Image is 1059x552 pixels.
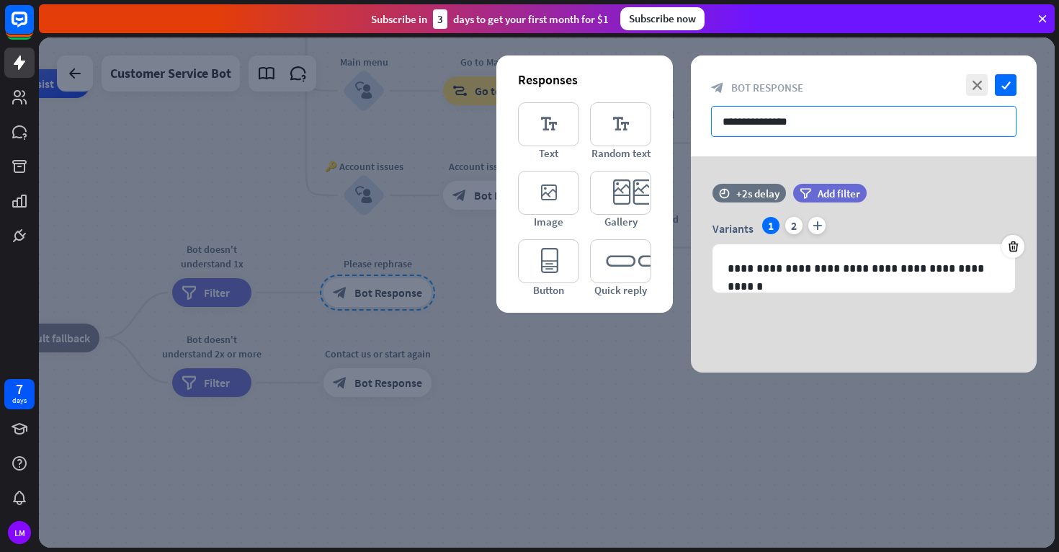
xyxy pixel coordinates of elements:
[995,74,1016,96] i: check
[433,9,447,29] div: 3
[736,187,779,200] div: +2s delay
[762,217,779,234] div: 1
[620,7,705,30] div: Subscribe now
[8,521,31,544] div: LM
[719,188,730,198] i: time
[712,221,754,236] span: Variants
[808,217,826,234] i: plus
[12,6,55,49] button: Open LiveChat chat widget
[800,188,811,199] i: filter
[16,383,23,396] div: 7
[4,379,35,409] a: 7 days
[731,81,803,94] span: Bot Response
[966,74,988,96] i: close
[818,187,860,200] span: Add filter
[371,9,609,29] div: Subscribe in days to get your first month for $1
[711,81,724,94] i: block_bot_response
[12,396,27,406] div: days
[785,217,803,234] div: 2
